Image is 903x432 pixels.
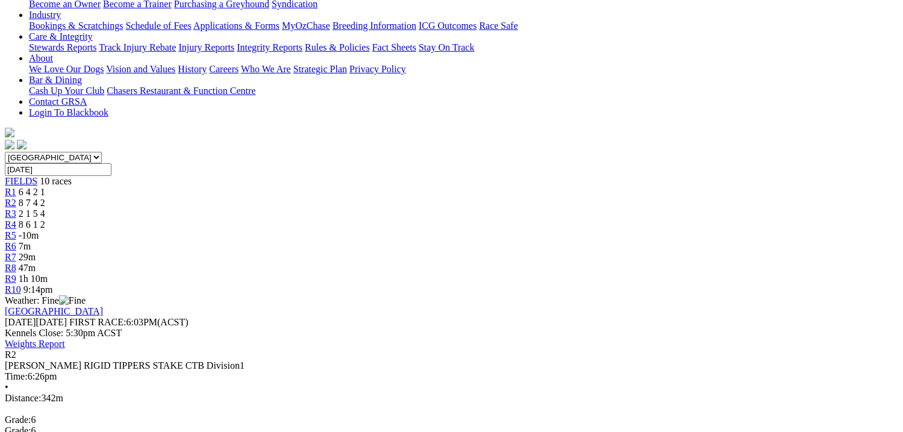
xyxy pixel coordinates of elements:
a: MyOzChase [282,20,330,31]
span: Time: [5,371,28,381]
span: 6 4 2 1 [19,187,45,197]
a: We Love Our Dogs [29,64,104,74]
a: Rules & Policies [305,42,370,52]
input: Select date [5,163,111,176]
a: Cash Up Your Club [29,86,104,96]
a: R5 [5,230,16,240]
a: Privacy Policy [349,64,406,74]
a: Fact Sheets [372,42,416,52]
a: R1 [5,187,16,197]
a: R9 [5,274,16,284]
a: R6 [5,241,16,251]
a: [GEOGRAPHIC_DATA] [5,306,103,316]
div: 342m [5,393,898,404]
span: Distance: [5,393,41,403]
span: 9:14pm [23,284,53,295]
span: 47m [19,263,36,273]
a: Contact GRSA [29,96,87,107]
a: R7 [5,252,16,262]
a: Vision and Values [106,64,175,74]
a: History [178,64,207,74]
a: R10 [5,284,21,295]
a: Stewards Reports [29,42,96,52]
a: Breeding Information [333,20,416,31]
img: Fine [59,295,86,306]
span: Grade: [5,415,31,425]
a: Strategic Plan [293,64,347,74]
span: [DATE] [5,317,36,327]
a: Weights Report [5,339,65,349]
a: FIELDS [5,176,37,186]
span: 8 7 4 2 [19,198,45,208]
a: Injury Reports [178,42,234,52]
a: Integrity Reports [237,42,302,52]
a: R8 [5,263,16,273]
a: About [29,53,53,63]
img: twitter.svg [17,140,27,149]
a: R4 [5,219,16,230]
a: Chasers Restaurant & Function Centre [107,86,255,96]
span: -10m [19,230,39,240]
a: Race Safe [479,20,517,31]
a: Stay On Track [419,42,474,52]
a: Bar & Dining [29,75,82,85]
span: Weather: Fine [5,295,86,305]
a: Careers [209,64,239,74]
a: Care & Integrity [29,31,93,42]
a: R2 [5,198,16,208]
div: [PERSON_NAME] RIGID TIPPERS STAKE CTB Division1 [5,360,898,371]
a: Track Injury Rebate [99,42,176,52]
span: 8 6 1 2 [19,219,45,230]
a: Login To Blackbook [29,107,108,117]
a: Schedule of Fees [125,20,191,31]
div: Care & Integrity [29,42,898,53]
span: 1h 10m [19,274,48,284]
span: R2 [5,349,16,360]
a: Applications & Forms [193,20,280,31]
span: 10 races [40,176,72,186]
div: About [29,64,898,75]
a: R3 [5,208,16,219]
div: 6:26pm [5,371,898,382]
span: [DATE] [5,317,67,327]
span: 7m [19,241,31,251]
a: ICG Outcomes [419,20,476,31]
a: Bookings & Scratchings [29,20,123,31]
span: 29m [19,252,36,262]
div: Industry [29,20,898,31]
div: Bar & Dining [29,86,898,96]
a: Who We Are [241,64,291,74]
div: Kennels Close: 5:30pm ACST [5,328,898,339]
img: facebook.svg [5,140,14,149]
img: logo-grsa-white.png [5,128,14,137]
div: 6 [5,415,898,425]
a: Industry [29,10,61,20]
span: • [5,382,8,392]
span: 6:03PM(ACST) [69,317,189,327]
span: FIRST RACE: [69,317,126,327]
span: 2 1 5 4 [19,208,45,219]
